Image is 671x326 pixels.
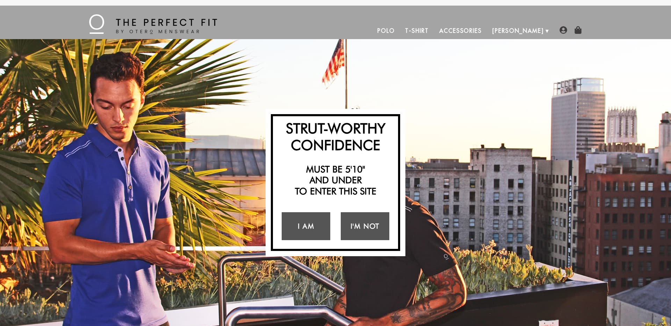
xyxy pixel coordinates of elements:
img: user-account-icon.png [560,26,567,34]
a: [PERSON_NAME] [487,22,549,39]
a: T-Shirt [400,22,434,39]
img: shopping-bag-icon.png [574,26,582,34]
a: Polo [372,22,400,39]
h2: Must be 5'10" and under to enter this site [276,164,395,197]
img: The Perfect Fit - by Otero Menswear - Logo [89,14,217,34]
a: I Am [282,212,330,240]
a: Accessories [434,22,487,39]
a: I'm Not [341,212,389,240]
h2: Strut-Worthy Confidence [276,120,395,153]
